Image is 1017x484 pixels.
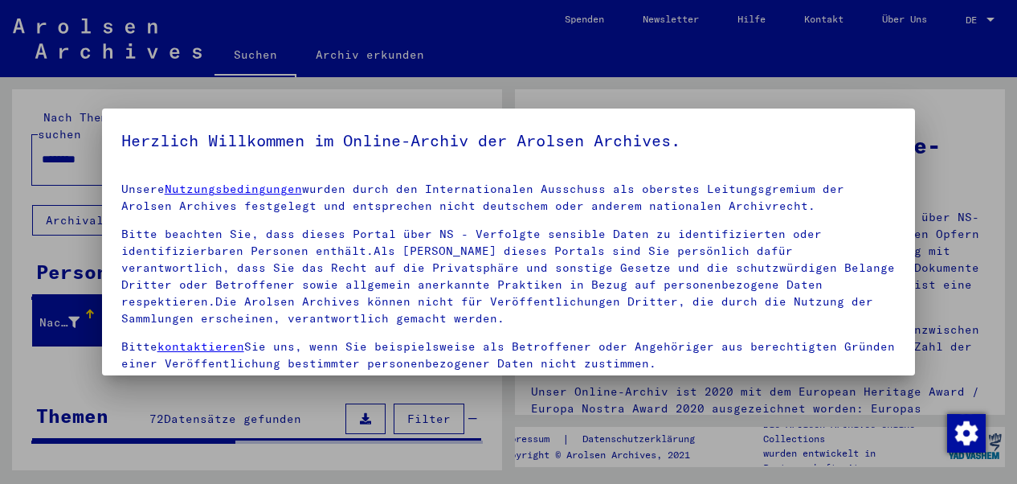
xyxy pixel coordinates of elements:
p: Unsere wurden durch den Internationalen Ausschuss als oberstes Leitungsgremium der Arolsen Archiv... [121,181,897,215]
p: Bitte Sie uns, wenn Sie beispielsweise als Betroffener oder Angehöriger aus berechtigten Gründen ... [121,338,897,372]
div: Zustimmung ändern [946,413,985,452]
a: Nutzungsbedingungen [165,182,302,196]
p: Bitte beachten Sie, dass dieses Portal über NS - Verfolgte sensible Daten zu identifizierten oder... [121,226,897,327]
img: Zustimmung ändern [947,414,986,453]
h5: Herzlich Willkommen im Online-Archiv der Arolsen Archives. [121,128,897,154]
a: kontaktieren [157,339,244,354]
